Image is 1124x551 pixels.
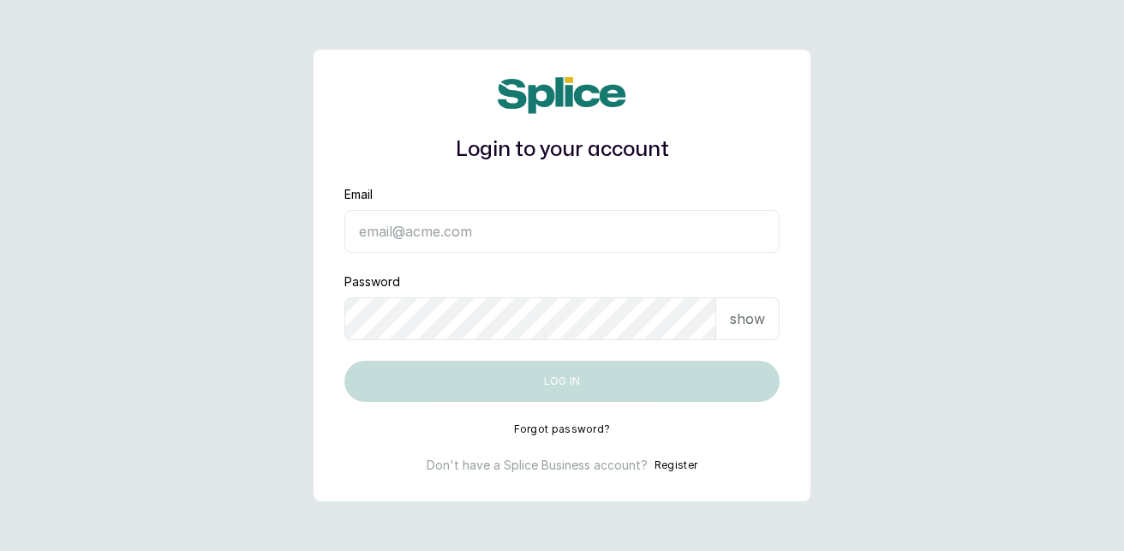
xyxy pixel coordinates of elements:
[344,273,400,290] label: Password
[655,457,697,474] button: Register
[344,135,780,165] h1: Login to your account
[344,210,780,253] input: email@acme.com
[344,361,780,402] button: Log in
[730,308,765,329] p: show
[427,457,648,474] p: Don't have a Splice Business account?
[344,186,373,203] label: Email
[514,422,611,436] button: Forgot password?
